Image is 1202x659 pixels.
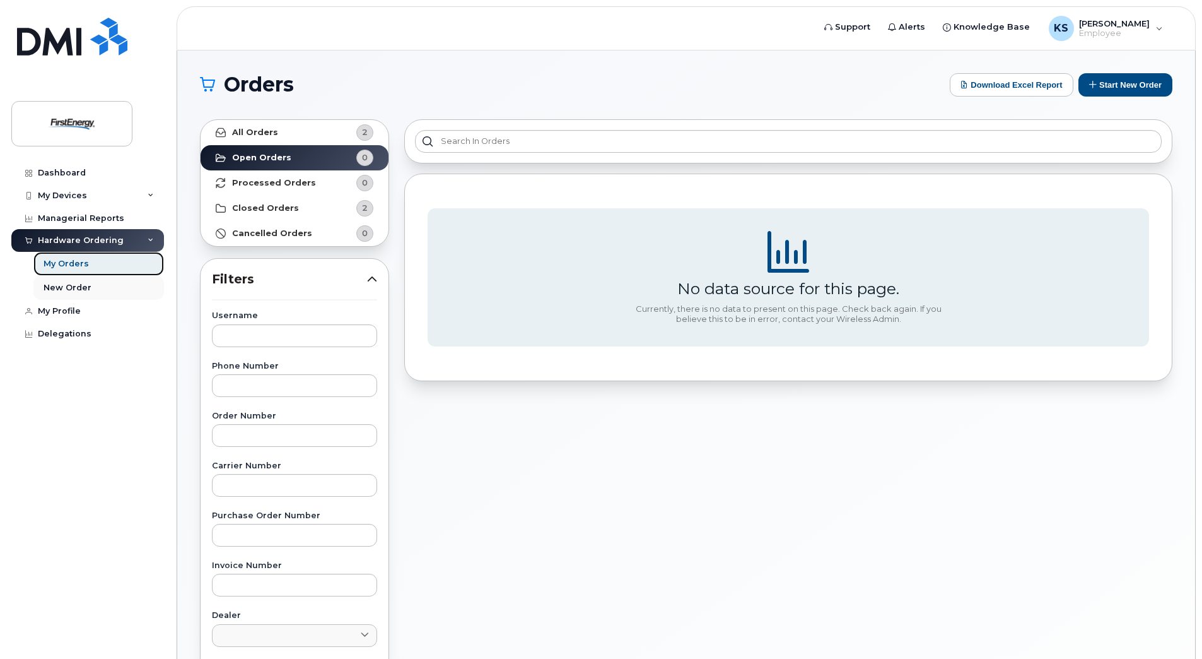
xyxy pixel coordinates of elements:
strong: Processed Orders [232,178,316,188]
a: Closed Orders2 [201,196,388,221]
span: Filters [212,270,367,288]
label: Carrier Number [212,462,377,470]
span: 0 [362,151,368,163]
a: Open Orders0 [201,145,388,170]
a: Processed Orders0 [201,170,388,196]
strong: All Orders [232,128,278,138]
span: 0 [362,177,368,189]
a: All Orders2 [201,120,388,145]
button: Download Excel Report [950,73,1073,97]
span: 0 [362,227,368,239]
strong: Closed Orders [232,203,299,213]
span: Orders [224,75,294,94]
input: Search in orders [415,130,1162,153]
strong: Open Orders [232,153,291,163]
label: Dealer [212,612,377,620]
label: Phone Number [212,362,377,371]
label: Invoice Number [212,562,377,570]
iframe: Messenger Launcher [1147,604,1193,650]
label: Order Number [212,412,377,420]
button: Start New Order [1078,73,1172,97]
span: 2 [362,126,368,138]
span: 2 [362,202,368,214]
div: No data source for this page. [677,279,899,298]
label: Purchase Order Number [212,512,377,520]
label: Username [212,312,377,320]
div: Currently, there is no data to present on this page. Check back again. If you believe this to be ... [631,304,946,324]
strong: Cancelled Orders [232,229,312,239]
a: Cancelled Orders0 [201,221,388,246]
